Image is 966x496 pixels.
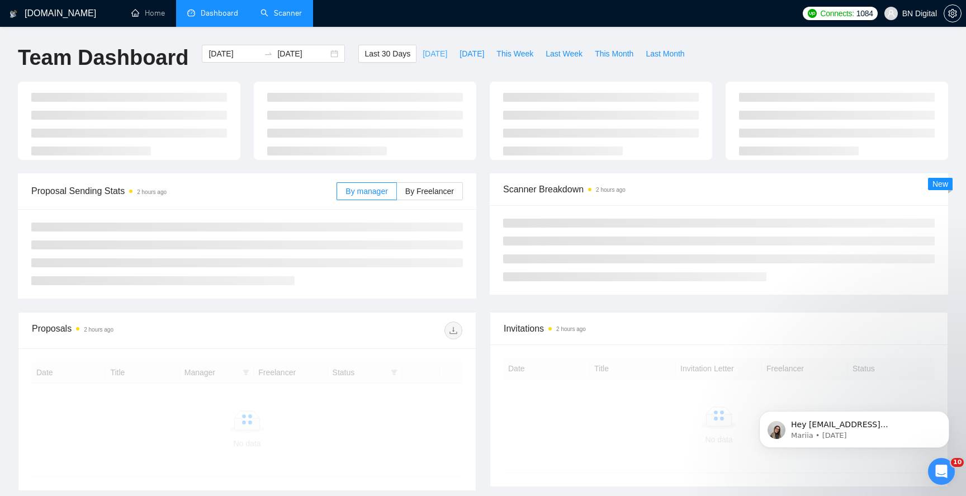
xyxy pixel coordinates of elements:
span: Dashboard [201,8,238,18]
button: Last Month [640,45,690,63]
button: Last Week [539,45,589,63]
time: 2 hours ago [137,189,167,195]
time: 2 hours ago [556,326,586,332]
input: End date [277,48,328,60]
span: Invitations [504,322,934,336]
a: searchScanner [261,8,302,18]
img: upwork-logo.png [808,9,817,18]
h1: Team Dashboard [18,45,188,71]
span: 10 [951,458,964,467]
p: Message from Mariia, sent 3w ago [49,43,193,53]
iframe: Intercom notifications message [742,388,966,466]
button: This Week [490,45,539,63]
time: 2 hours ago [84,327,113,333]
span: This Week [496,48,533,60]
span: Last Month [646,48,684,60]
div: Proposals [32,322,247,339]
span: to [264,49,273,58]
input: Start date [209,48,259,60]
span: This Month [595,48,633,60]
button: [DATE] [416,45,453,63]
iframe: Intercom live chat [928,458,955,485]
button: Last 30 Days [358,45,416,63]
span: user [887,10,895,17]
span: dashboard [187,9,195,17]
time: 2 hours ago [596,187,626,193]
span: [DATE] [423,48,447,60]
span: By Freelancer [405,187,454,196]
span: Connects: [820,7,854,20]
span: Scanner Breakdown [503,182,935,196]
span: By manager [345,187,387,196]
img: logo [10,5,17,23]
span: setting [944,9,961,18]
span: swap-right [264,49,273,58]
button: [DATE] [453,45,490,63]
span: 1084 [856,7,873,20]
a: homeHome [131,8,165,18]
span: Hey [EMAIL_ADDRESS][DOMAIN_NAME], Looks like your Upwork agency BN Digital ran out of connects. W... [49,32,193,186]
button: This Month [589,45,640,63]
span: Last 30 Days [364,48,410,60]
span: Last Week [546,48,583,60]
button: setting [944,4,962,22]
span: [DATE] [460,48,484,60]
a: setting [944,9,962,18]
span: New [932,179,948,188]
span: Proposal Sending Stats [31,184,337,198]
